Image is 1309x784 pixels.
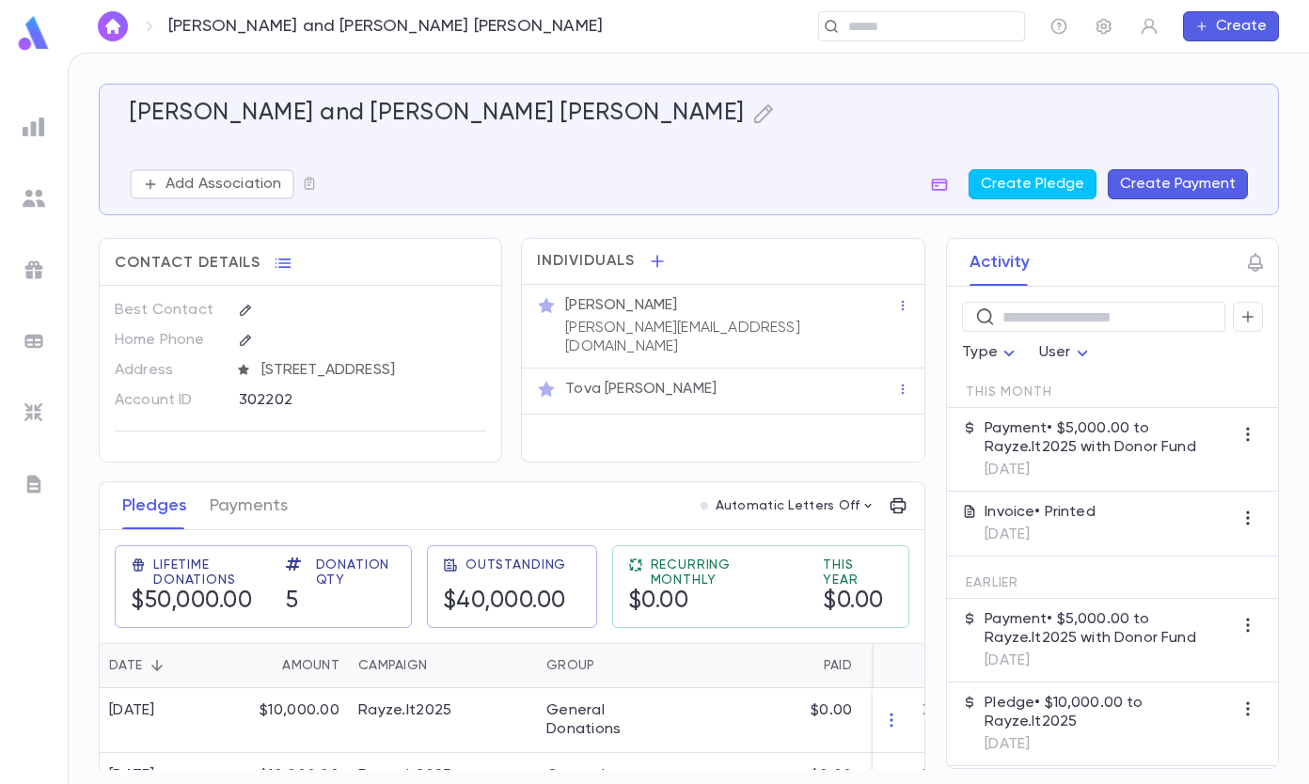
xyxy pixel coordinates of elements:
[227,688,349,753] div: $10,000.00
[1183,11,1279,41] button: Create
[316,557,396,588] span: Donation Qty
[166,175,281,194] p: Add Association
[168,16,603,37] p: [PERSON_NAME] and [PERSON_NAME] [PERSON_NAME]
[109,701,155,720] div: [DATE]
[349,643,537,688] div: Campaign
[254,361,488,380] span: [STREET_ADDRESS]
[871,701,993,739] p: $10,000.00
[651,557,801,588] span: Recurring Monthly
[693,493,883,519] button: Automatic Letters Off
[130,100,745,128] h5: [PERSON_NAME] and [PERSON_NAME] [PERSON_NAME]
[823,557,892,588] span: This Year
[823,588,884,616] h5: $0.00
[115,295,223,325] p: Best Contact
[985,461,1233,479] p: [DATE]
[15,15,53,52] img: logo
[969,169,1096,199] button: Create Pledge
[153,557,263,588] span: Lifetime Donations
[985,503,1096,522] p: Invoice • Printed
[239,385,436,414] div: 302202
[546,701,669,739] div: General Donations
[115,355,223,385] p: Address
[565,380,717,399] p: Tova [PERSON_NAME]
[142,651,172,681] button: Sort
[966,384,1051,400] span: This Month
[1108,169,1248,199] button: Create Payment
[210,482,288,529] button: Payments
[23,259,45,281] img: campaigns_grey.99e729a5f7ee94e3726e6486bddda8f1.svg
[443,588,566,616] h5: $40,000.00
[678,643,861,688] div: Paid
[109,643,142,688] div: Date
[546,643,594,688] div: Group
[115,385,223,416] p: Account ID
[985,694,1233,731] p: Pledge • $10,000.00 to Rayze.It2025
[985,735,1233,754] p: [DATE]
[23,330,45,353] img: batches_grey.339ca447c9d9533ef1741baa751efc33.svg
[962,345,998,360] span: Type
[985,525,1096,544] p: [DATE]
[565,319,896,356] p: [PERSON_NAME][EMAIL_ADDRESS][DOMAIN_NAME]
[131,588,252,616] h5: $50,000.00
[282,643,339,688] div: Amount
[100,643,227,688] div: Date
[824,643,852,688] div: Paid
[286,588,299,616] h5: 5
[102,19,124,34] img: home_white.a664292cf8c1dea59945f0da9f25487c.svg
[861,643,1002,688] div: Outstanding
[23,187,45,210] img: students_grey.60c7aba0da46da39d6d829b817ac14fc.svg
[227,643,349,688] div: Amount
[358,643,427,688] div: Campaign
[1039,335,1094,371] div: User
[966,575,1018,590] span: Earlier
[358,701,451,720] div: Rayze.It2025
[565,296,677,315] p: [PERSON_NAME]
[130,169,294,199] button: Add Association
[985,419,1233,457] p: Payment • $5,000.00 to Rayze.It2025 with Donor Fund
[23,473,45,495] img: letters_grey.7941b92b52307dd3b8a917253454ce1c.svg
[122,482,187,529] button: Pledges
[985,651,1233,670] p: [DATE]
[23,401,45,424] img: imports_grey.530a8a0e642e233f2baf0ef88e8c9fcb.svg
[537,252,635,271] span: Individuals
[970,239,1030,286] button: Activity
[23,116,45,138] img: reports_grey.c525e4749d1bce6a11f5fe2a8de1b229.svg
[1039,345,1071,360] span: User
[985,610,1233,648] p: Payment • $5,000.00 to Rayze.It2025 with Donor Fund
[962,335,1020,371] div: Type
[628,588,689,616] h5: $0.00
[115,254,260,273] span: Contact Details
[115,325,223,355] p: Home Phone
[716,498,860,513] p: Automatic Letters Off
[537,643,678,688] div: Group
[465,557,566,572] span: Outstanding
[811,701,852,720] p: $0.00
